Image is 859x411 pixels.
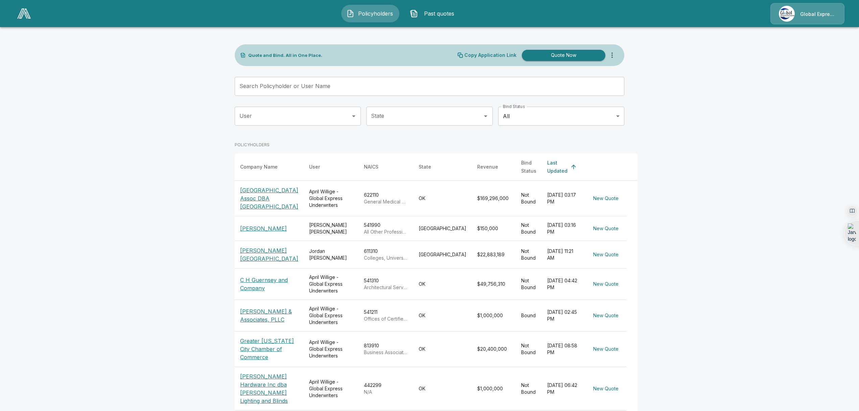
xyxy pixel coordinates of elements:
td: $49,756,310 [472,268,516,300]
th: Bind Status [516,153,542,181]
div: Company Name [240,163,278,171]
button: New Quote [590,383,621,395]
div: 813910 [364,342,408,356]
p: [PERSON_NAME] [240,224,287,233]
div: State [419,163,431,171]
td: [GEOGRAPHIC_DATA] [413,241,472,268]
button: New Quote [590,192,621,205]
div: April Willige - Global Express Underwriters [309,378,353,399]
button: Open [349,111,358,121]
td: Not Bound [516,331,542,367]
td: [DATE] 08:58 PM [542,331,585,367]
td: Not Bound [516,216,542,241]
p: Global Express Underwriters [800,11,836,18]
button: Quote Now [522,50,605,61]
td: Bound [516,300,542,331]
div: Revenue [477,163,498,171]
div: 541211 [364,309,408,322]
button: New Quote [590,248,621,261]
p: All Other Professional, Scientific, and Technical Services [364,229,408,235]
p: General Medical and Surgical Hospitals [364,198,408,205]
div: [PERSON_NAME] [PERSON_NAME] [309,222,353,235]
td: $1,000,000 [472,367,516,411]
span: Past quotes [421,9,458,18]
td: [DATE] 03:16 PM [542,216,585,241]
button: New Quote [590,309,621,322]
td: [DATE] 04:42 PM [542,268,585,300]
td: OK [413,268,472,300]
td: $20,400,000 [472,331,516,367]
p: [PERSON_NAME][GEOGRAPHIC_DATA] [240,246,298,263]
p: Greater [US_STATE] City Chamber of Commerce [240,337,298,361]
button: Policyholders IconPolicyholders [341,5,399,22]
div: All [498,107,624,126]
td: Not Bound [516,268,542,300]
button: Open [481,111,490,121]
td: OK [413,331,472,367]
label: Bind Status [503,104,525,109]
td: [GEOGRAPHIC_DATA] [413,216,472,241]
p: C H Guernsey and Company [240,276,298,292]
div: 541310 [364,277,408,291]
td: [DATE] 02:45 PM [542,300,585,331]
p: [PERSON_NAME] Hardware Inc dba [PERSON_NAME] Lighting and Blinds [240,372,298,405]
p: N/A [364,389,408,395]
td: $150,000 [472,216,516,241]
td: $22,883,189 [472,241,516,268]
td: [DATE] 03:17 PM [542,181,585,216]
td: OK [413,367,472,411]
div: April Willige - Global Express Underwriters [309,188,353,209]
td: OK [413,300,472,331]
img: Past quotes Icon [410,9,418,18]
button: New Quote [590,343,621,355]
td: Not Bound [516,181,542,216]
span: Policyholders [357,9,394,18]
p: POLICYHOLDERS [235,142,270,148]
p: Architectural Services [364,284,408,291]
button: New Quote [590,222,621,235]
td: Not Bound [516,367,542,411]
button: more [605,48,619,62]
p: Business Associations [364,349,408,356]
div: 622110 [364,192,408,205]
p: Quote and Bind. All in One Place. [248,53,322,58]
td: [DATE] 11:21 AM [542,241,585,268]
button: New Quote [590,278,621,290]
td: $169,296,000 [472,181,516,216]
div: NAICS [364,163,378,171]
div: 442299 [364,382,408,395]
td: $1,000,000 [472,300,516,331]
td: Not Bound [516,241,542,268]
p: Offices of Certified Public Accountants [364,316,408,322]
p: [GEOGRAPHIC_DATA] Assoc DBA [GEOGRAPHIC_DATA] [240,186,298,211]
td: [DATE] 06:42 PM [542,367,585,411]
p: Copy Application Link [464,53,516,58]
div: April Willige - Global Express Underwriters [309,339,353,359]
div: April Willige - Global Express Underwriters [309,274,353,294]
div: 611310 [364,248,408,261]
div: April Willige - Global Express Underwriters [309,305,353,326]
img: Agency Icon [779,6,795,22]
div: User [309,163,320,171]
a: Agency IconGlobal Express Underwriters [770,3,844,24]
div: Last Updated [547,159,567,175]
p: Colleges, Universities, and Professional Schools [364,255,408,261]
a: Quote Now [519,50,605,61]
img: AA Logo [17,8,31,19]
button: Past quotes IconPast quotes [405,5,463,22]
img: Policyholders Icon [346,9,354,18]
td: OK [413,181,472,216]
p: [PERSON_NAME] & Associates, PLLC [240,307,298,324]
div: 541990 [364,222,408,235]
div: Jordan [PERSON_NAME] [309,248,353,261]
